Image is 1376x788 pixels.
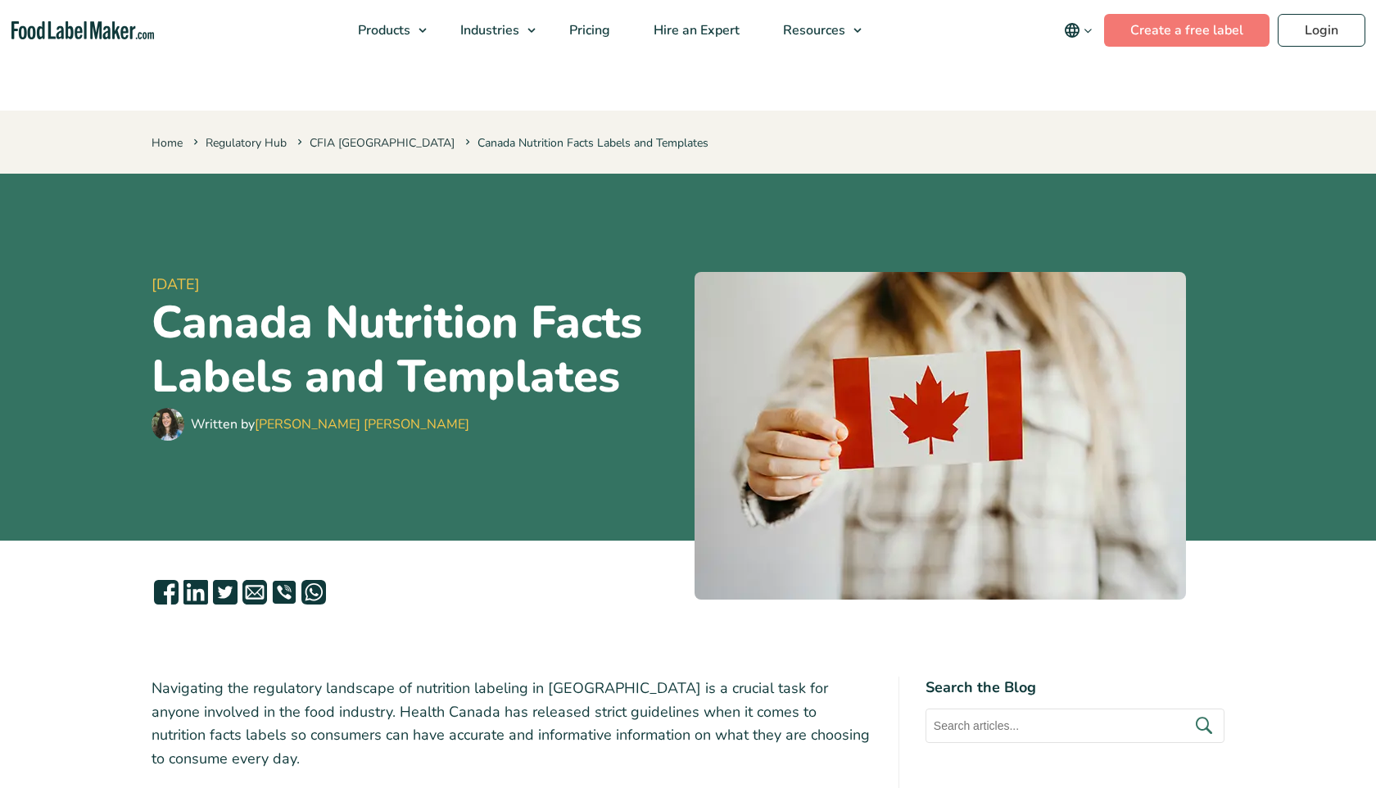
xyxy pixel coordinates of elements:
[152,296,681,404] h1: Canada Nutrition Facts Labels and Templates
[564,21,612,39] span: Pricing
[310,135,455,151] a: CFIA [GEOGRAPHIC_DATA]
[926,709,1224,743] input: Search articles...
[191,414,469,434] div: Written by
[152,408,184,441] img: Maria Abi Hanna - Food Label Maker
[353,21,412,39] span: Products
[1278,14,1365,47] a: Login
[152,274,681,296] span: [DATE]
[455,21,521,39] span: Industries
[152,677,872,771] p: Navigating the regulatory landscape of nutrition labeling in [GEOGRAPHIC_DATA] is a crucial task ...
[462,135,708,151] span: Canada Nutrition Facts Labels and Templates
[255,415,469,433] a: [PERSON_NAME] [PERSON_NAME]
[926,677,1224,699] h4: Search the Blog
[778,21,847,39] span: Resources
[649,21,741,39] span: Hire an Expert
[206,135,287,151] a: Regulatory Hub
[1104,14,1270,47] a: Create a free label
[152,135,183,151] a: Home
